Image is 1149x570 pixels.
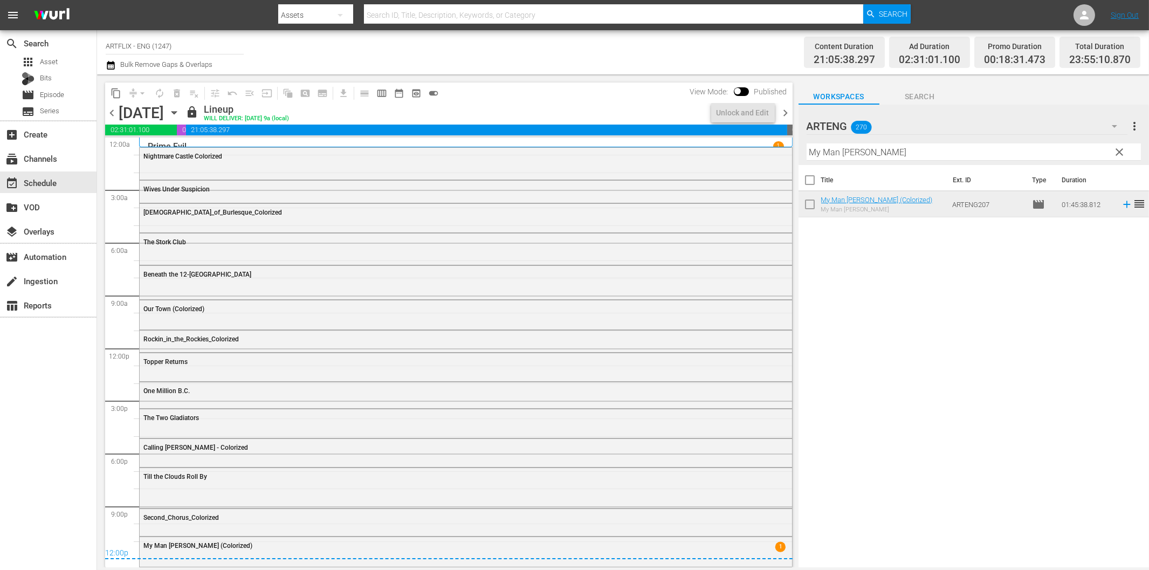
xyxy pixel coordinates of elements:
a: Sign Out [1111,11,1139,19]
p: Prime Evil [148,141,187,152]
span: lock [185,106,198,119]
th: Type [1026,165,1055,195]
span: Month Calendar View [390,85,408,102]
span: [DEMOGRAPHIC_DATA]_of_Burlesque_Colorized [143,209,282,216]
span: One Million B.C. [143,387,190,395]
div: Content Duration [814,39,875,54]
span: 23:55:10.870 [1069,54,1131,66]
svg: Add to Schedule [1121,198,1133,210]
button: clear [1110,143,1127,160]
span: more_vert [1128,120,1141,133]
span: chevron_right [779,106,793,120]
button: Unlock and Edit [711,103,775,122]
span: Till the Clouds Roll By [143,473,207,480]
span: toggle_on [428,88,439,99]
span: Fill episodes with ad slates [241,85,258,102]
span: reorder [1133,197,1146,210]
span: movie_filter [5,251,18,264]
span: Asset [22,56,35,68]
span: View Backup [408,85,425,102]
span: Week Calendar View [373,85,390,102]
span: 24 hours Lineup View is ON [425,85,442,102]
span: My Man [PERSON_NAME] (Colorized) [143,542,252,550]
span: Published [749,87,793,96]
span: clear [1113,146,1126,159]
span: 02:31:01.100 [105,125,177,135]
span: Download as CSV [331,83,352,104]
span: View Mode: [685,87,734,96]
span: The Stork Club [143,238,186,246]
span: 00:18:31.473 [177,125,185,135]
a: My Man [PERSON_NAME] (Colorized) [821,196,933,204]
span: Search [879,90,960,104]
p: 1 [776,142,780,150]
span: Second_Chorus_Colorized [143,514,219,521]
button: more_vert [1128,113,1141,139]
span: calendar_view_week_outlined [376,88,387,99]
span: Bits [40,73,52,84]
div: ARTENG [807,111,1127,141]
span: preview_outlined [411,88,422,99]
span: content_copy [111,88,121,99]
span: date_range_outlined [394,88,404,99]
td: ARTENG207 [948,191,1028,217]
div: Promo Duration [984,39,1045,54]
span: Overlays [5,225,18,238]
th: Ext. ID [946,165,1025,195]
th: Title [821,165,947,195]
div: [DATE] [119,104,164,122]
span: Topper Returns [143,358,188,366]
span: 21:05:38.297 [186,125,787,135]
th: Duration [1055,165,1120,195]
div: Unlock and Edit [717,103,769,122]
span: Workspaces [799,90,879,104]
span: Our Town (Colorized) [143,305,204,313]
span: Rockin_in_the_Rockies_Colorized [143,335,239,343]
span: Create Series Block [314,85,331,102]
span: Series [40,106,59,116]
span: Asset [40,57,58,67]
span: The Two Gladiators [143,414,199,422]
div: Total Duration [1069,39,1131,54]
span: Channels [5,153,18,166]
span: Refresh All Search Blocks [276,83,297,104]
div: WILL DELIVER: [DATE] 9a (local) [204,115,289,122]
span: Search [879,4,907,24]
span: 02:31:01.100 [899,54,960,66]
div: Lineup [204,104,289,115]
span: Episode [40,90,64,100]
span: 21:05:38.297 [814,54,875,66]
span: Create Search Block [297,85,314,102]
span: Toggle to switch from Published to Draft view. [734,87,741,95]
span: Series [22,105,35,118]
span: Episode [22,88,35,101]
span: event_available [5,177,18,190]
span: 1 [775,541,785,552]
button: Search [863,4,911,24]
span: Calling [PERSON_NAME] - Colorized [143,444,248,451]
span: Day Calendar View [352,83,373,104]
span: table_chart [5,299,18,312]
span: create_new_folder [5,201,18,214]
span: 00:04:49.130 [787,125,793,135]
span: Clear Lineup [185,85,203,102]
div: My Man [PERSON_NAME] [821,206,933,213]
div: 12:00p [105,548,793,559]
span: Copy Lineup [107,85,125,102]
span: 00:18:31.473 [984,54,1045,66]
td: 01:45:38.812 [1057,191,1117,217]
span: Search [5,37,18,50]
div: Ad Duration [899,39,960,54]
span: chevron_left [105,106,119,120]
span: Beneath the 12-[GEOGRAPHIC_DATA] [143,271,251,278]
span: movie [1032,198,1045,211]
span: Nightmare Castle Colorized [143,153,222,160]
span: Wives Under Suspicion [143,186,210,193]
img: ans4CAIJ8jUAAAAAAAAAAAAAAAAAAAAAAAAgQb4GAAAAAAAAAAAAAAAAAAAAAAAAJMjXAAAAAAAAAAAAAAAAAAAAAAAAgAT5G... [26,3,78,28]
span: add_box [5,128,18,141]
span: create [5,275,18,288]
span: Bulk Remove Gaps & Overlaps [119,60,212,68]
div: Bits [22,72,35,85]
span: Customize Events [203,83,224,104]
span: menu [6,9,19,22]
